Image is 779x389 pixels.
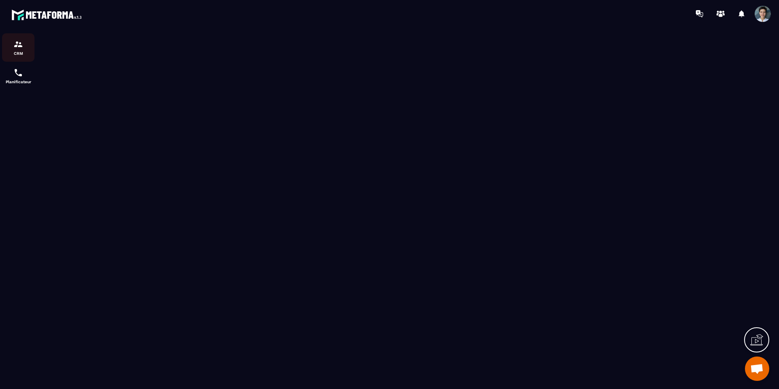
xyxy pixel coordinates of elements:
[2,80,34,84] p: Planificateur
[13,68,23,78] img: scheduler
[2,33,34,62] a: formationformationCRM
[2,62,34,90] a: schedulerschedulerPlanificateur
[745,357,769,381] div: Ouvrir le chat
[11,7,84,22] img: logo
[2,51,34,56] p: CRM
[13,39,23,49] img: formation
